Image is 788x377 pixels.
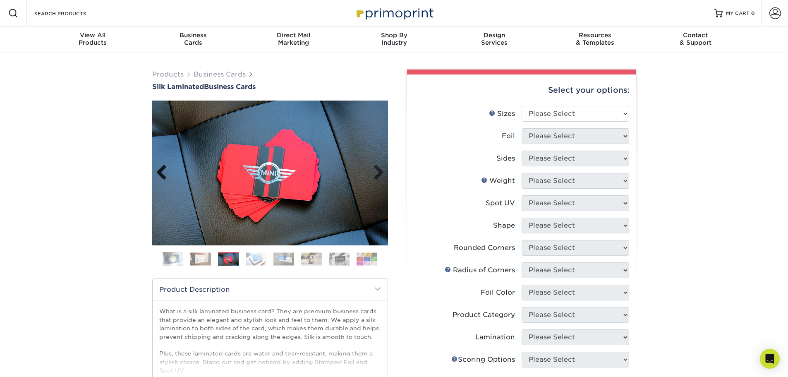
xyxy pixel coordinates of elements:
[243,31,344,39] span: Direct Mail
[301,252,322,265] img: Business Cards 06
[143,31,243,46] div: Cards
[645,31,746,46] div: & Support
[481,176,515,186] div: Weight
[496,154,515,163] div: Sides
[726,10,750,17] span: MY CART
[344,26,444,53] a: Shop ByIndustry
[344,31,444,39] span: Shop By
[751,10,755,16] span: 0
[194,70,246,78] a: Business Cards
[454,243,515,253] div: Rounded Corners
[243,26,344,53] a: Direct MailMarketing
[273,252,294,265] img: Business Cards 05
[153,279,388,300] h2: Product Description
[34,8,114,18] input: SEARCH PRODUCTS.....
[545,31,645,46] div: & Templates
[344,31,444,46] div: Industry
[760,349,780,369] div: Open Intercom Messenger
[545,31,645,39] span: Resources
[43,31,143,46] div: Products
[218,253,239,266] img: Business Cards 03
[143,31,243,39] span: Business
[414,74,630,106] div: Select your options:
[43,26,143,53] a: View AllProducts
[152,70,184,78] a: Products
[645,26,746,53] a: Contact& Support
[152,83,388,91] h1: Business Cards
[445,265,515,275] div: Radius of Corners
[329,252,350,265] img: Business Cards 07
[243,31,344,46] div: Marketing
[152,83,204,91] span: Silk Laminated
[357,252,377,265] img: Business Cards 08
[489,109,515,119] div: Sizes
[163,249,183,269] img: Business Cards 01
[486,198,515,208] div: Spot UV
[502,131,515,141] div: Foil
[190,252,211,265] img: Business Cards 02
[143,26,243,53] a: BusinessCards
[645,31,746,39] span: Contact
[545,26,645,53] a: Resources& Templates
[481,288,515,298] div: Foil Color
[475,332,515,342] div: Lamination
[444,31,545,46] div: Services
[43,31,143,39] span: View All
[453,310,515,320] div: Product Category
[444,31,545,39] span: Design
[152,83,388,91] a: Silk LaminatedBusiness Cards
[152,101,388,245] img: Silk Laminated 03
[246,252,266,265] img: Business Cards 04
[493,221,515,231] div: Shape
[451,355,515,365] div: Scoring Options
[353,4,436,22] img: Primoprint
[444,26,545,53] a: DesignServices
